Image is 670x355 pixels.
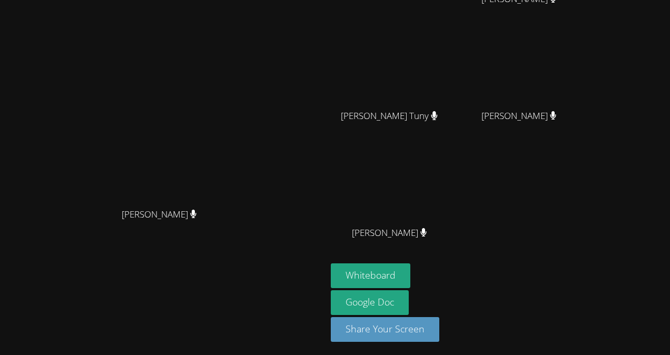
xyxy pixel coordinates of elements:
button: Whiteboard [331,263,410,288]
span: [PERSON_NAME] [352,225,427,241]
span: [PERSON_NAME] [481,109,557,124]
button: Share Your Screen [331,317,439,342]
span: [PERSON_NAME] [122,207,197,222]
a: Google Doc [331,290,409,315]
span: [PERSON_NAME] Tuny [341,109,438,124]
